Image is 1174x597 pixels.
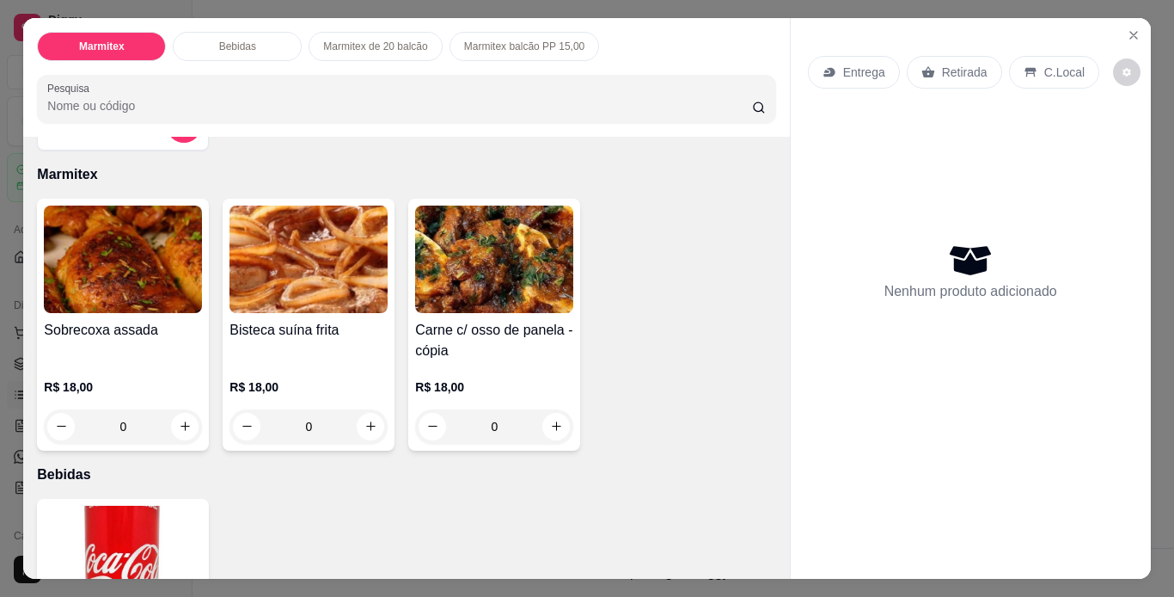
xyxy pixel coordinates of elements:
[942,64,988,81] p: Retirada
[37,465,775,485] p: Bebidas
[843,64,885,81] p: Entrega
[415,206,573,313] img: product-image
[323,40,427,53] p: Marmitex de 20 balcão
[1120,22,1147,49] button: Close
[415,379,573,396] p: R$ 18,00
[415,320,573,361] h4: Carne c/ osso de panela - cópia
[47,97,752,114] input: Pesquisa
[884,281,1057,302] p: Nenhum produto adicionado
[1113,58,1140,86] button: decrease-product-quantity
[229,206,388,313] img: product-image
[79,40,125,53] p: Marmitex
[219,40,256,53] p: Bebidas
[47,81,95,95] label: Pesquisa
[44,206,202,313] img: product-image
[37,164,775,185] p: Marmitex
[44,379,202,396] p: R$ 18,00
[229,379,388,396] p: R$ 18,00
[464,40,585,53] p: Marmitex balcão PP 15,00
[1044,64,1085,81] p: C.Local
[44,320,202,341] h4: Sobrecoxa assada
[229,320,388,341] h4: Bisteca suína frita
